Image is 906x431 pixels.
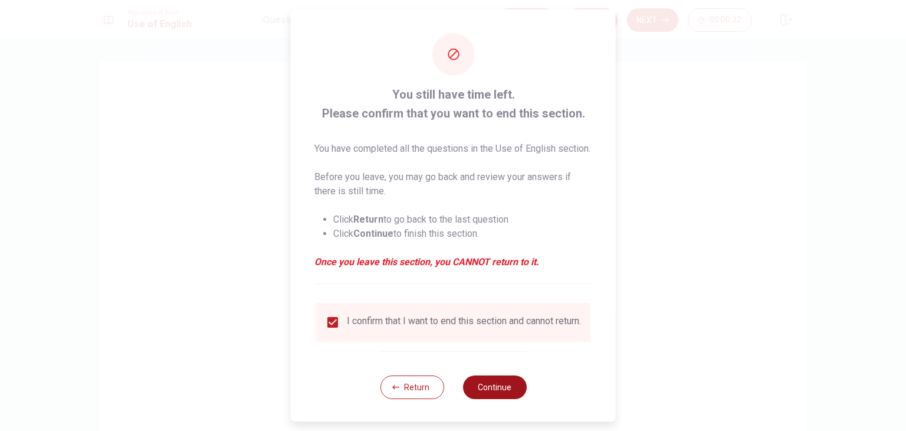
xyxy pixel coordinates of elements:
[314,255,592,269] em: Once you leave this section, you CANNOT return to it.
[314,170,592,198] p: Before you leave, you may go back and review your answers if there is still time.
[333,227,592,241] li: Click to finish this section.
[462,376,526,399] button: Continue
[380,376,444,399] button: Return
[353,214,383,225] strong: Return
[333,213,592,227] li: Click to go back to the last question
[314,85,592,123] span: You still have time left. Please confirm that you want to end this section.
[353,228,393,239] strong: Continue
[347,315,581,329] div: I confirm that I want to end this section and cannot return.
[314,142,592,156] p: You have completed all the questions in the Use of English section.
